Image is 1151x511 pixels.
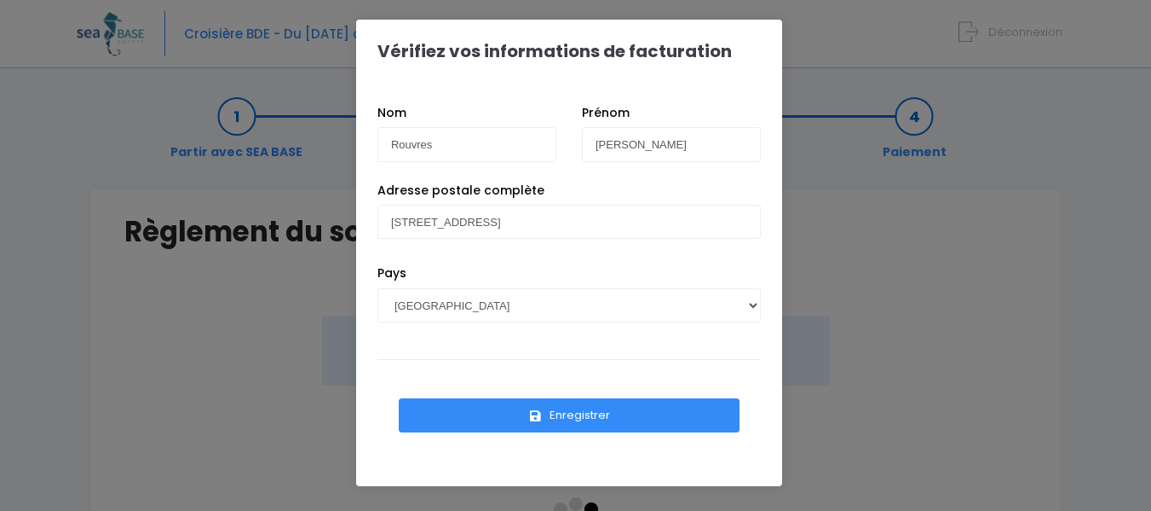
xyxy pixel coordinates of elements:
label: Adresse postale complète [377,182,544,200]
label: Pays [377,264,406,282]
label: Prénom [582,104,630,122]
button: Enregistrer [399,398,740,433]
h1: Vérifiez vos informations de facturation [377,41,732,61]
label: Nom [377,104,406,122]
